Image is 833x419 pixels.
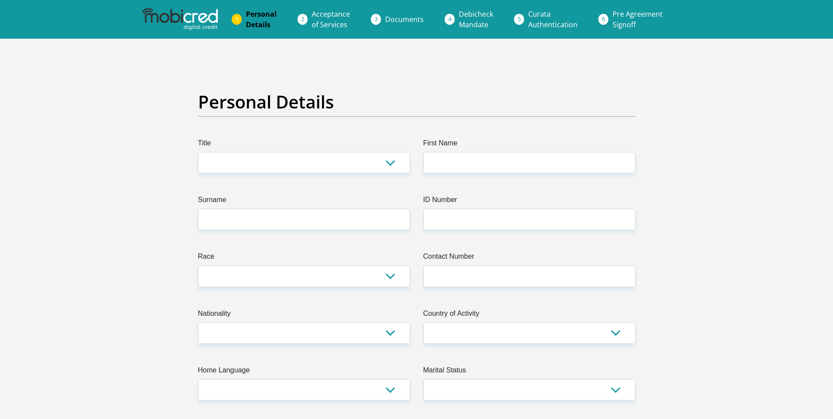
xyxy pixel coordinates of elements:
span: Curata Authentication [528,9,577,29]
a: Documents [378,11,431,28]
input: Contact Number [423,265,635,287]
label: Marital Status [423,365,635,379]
span: Debicheck Mandate [459,9,493,29]
span: Pre Agreement Signoff [613,9,663,29]
label: Nationality [198,308,410,322]
label: Surname [198,195,410,209]
label: Contact Number [423,251,635,265]
input: First Name [423,152,635,173]
span: Documents [385,14,424,24]
input: ID Number [423,209,635,230]
a: PersonalDetails [239,5,284,33]
label: Home Language [198,365,410,379]
span: Personal Details [246,9,277,29]
a: CurataAuthentication [521,5,584,33]
a: DebicheckMandate [452,5,500,33]
label: Country of Activity [423,308,635,322]
label: Race [198,251,410,265]
span: Acceptance of Services [312,9,350,29]
img: mobicred logo [142,8,218,30]
label: First Name [423,138,635,152]
label: ID Number [423,195,635,209]
h2: Personal Details [198,91,635,112]
a: Pre AgreementSignoff [606,5,670,33]
label: Title [198,138,410,152]
input: Surname [198,209,410,230]
a: Acceptanceof Services [305,5,357,33]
